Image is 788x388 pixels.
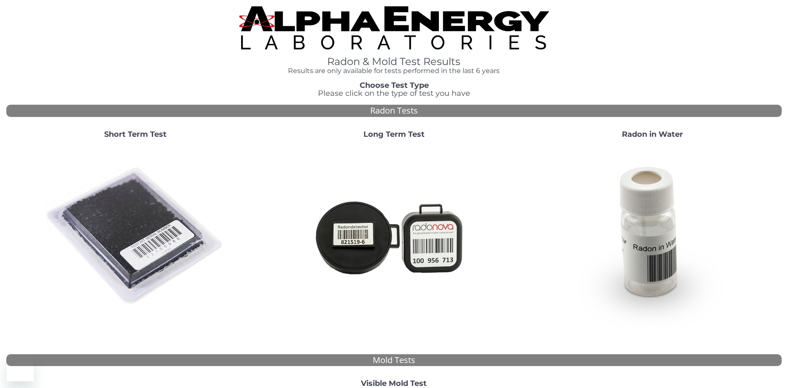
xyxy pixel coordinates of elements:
strong: Visible Mold Test [361,379,427,388]
img: TightCrop.jpg [239,6,549,49]
iframe: Button to launch messaging window [7,354,34,381]
h1: Radon & Mold Test Results [239,56,549,67]
div: Radon Tests [6,105,782,117]
img: RadoninWater.jpg [562,146,743,327]
strong: Choose Test Type [360,81,429,90]
h4: Results are only available for tests performed in the last 6 years [239,67,549,75]
div: Mold Tests [6,354,782,366]
img: ShortTerm.jpg [45,146,226,327]
strong: Radon in Water [622,130,683,139]
img: Radtrak2vsRadtrak3.jpg [303,146,484,327]
strong: Long Term Test [363,130,425,139]
span: Please click on the type of test you have [318,89,470,98]
strong: Short Term Test [104,130,167,139]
